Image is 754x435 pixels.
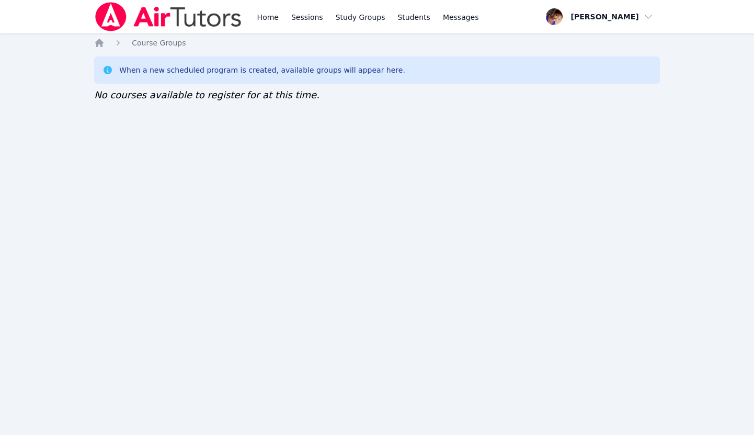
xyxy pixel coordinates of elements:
span: Messages [443,12,479,22]
span: No courses available to register for at this time. [94,89,319,100]
nav: Breadcrumb [94,38,660,48]
div: When a new scheduled program is created, available groups will appear here. [119,65,405,75]
span: Course Groups [132,39,186,47]
a: Course Groups [132,38,186,48]
img: Air Tutors [94,2,242,31]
